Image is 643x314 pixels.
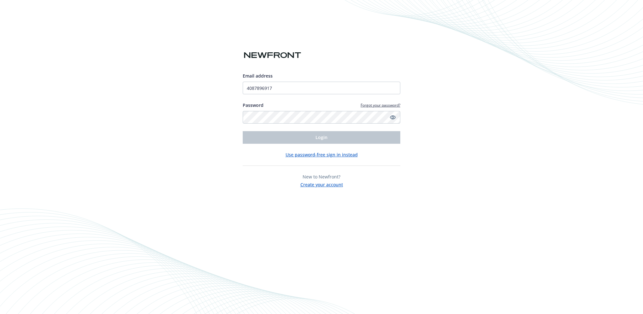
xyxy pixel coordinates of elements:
[243,82,400,94] input: Enter your email
[243,50,302,61] img: Newfront logo
[389,113,397,121] a: Show password
[303,174,340,180] span: New to Newfront?
[243,111,400,124] input: Enter your password
[243,73,273,79] span: Email address
[243,102,264,108] label: Password
[316,134,327,140] span: Login
[286,151,358,158] button: Use password-free sign in instead
[361,102,400,108] a: Forgot your password?
[243,131,400,144] button: Login
[300,180,343,188] button: Create your account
